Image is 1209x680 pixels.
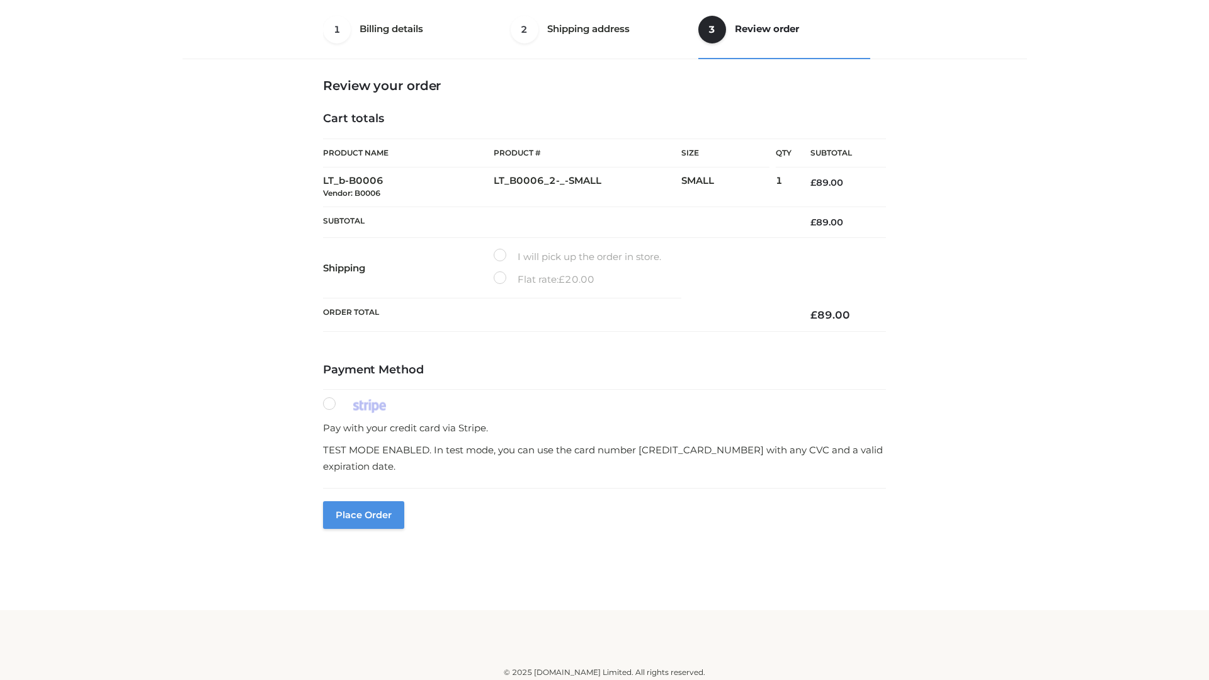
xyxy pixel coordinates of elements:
span: £ [810,217,816,228]
label: Flat rate: [494,271,594,288]
th: Subtotal [792,139,886,167]
bdi: 89.00 [810,217,843,228]
th: Order Total [323,298,792,332]
bdi: 89.00 [810,177,843,188]
bdi: 20.00 [559,273,594,285]
td: LT_b-B0006 [323,167,494,207]
th: Subtotal [323,207,792,237]
span: £ [810,309,817,321]
span: £ [559,273,565,285]
th: Size [681,139,769,167]
td: 1 [776,167,792,207]
p: TEST MODE ENABLED. In test mode, you can use the card number [CREDIT_CARD_NUMBER] with any CVC an... [323,442,886,474]
small: Vendor: B0006 [323,188,380,198]
th: Shipping [323,238,494,298]
h4: Cart totals [323,112,886,126]
label: I will pick up the order in store. [494,249,661,265]
p: Pay with your credit card via Stripe. [323,420,886,436]
th: Qty [776,139,792,167]
span: £ [810,177,816,188]
th: Product Name [323,139,494,167]
bdi: 89.00 [810,309,850,321]
td: LT_B0006_2-_-SMALL [494,167,681,207]
td: SMALL [681,167,776,207]
button: Place order [323,501,404,529]
th: Product # [494,139,681,167]
h3: Review your order [323,78,886,93]
div: © 2025 [DOMAIN_NAME] Limited. All rights reserved. [187,666,1022,679]
h4: Payment Method [323,363,886,377]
